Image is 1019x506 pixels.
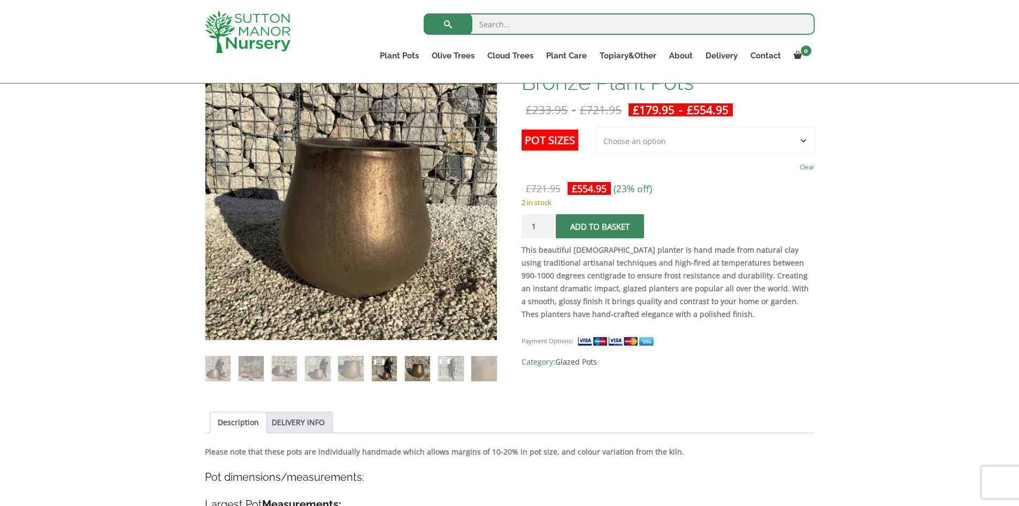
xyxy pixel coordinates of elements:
[424,13,815,35] input: Search...
[687,102,729,117] bdi: 554.95
[577,336,657,347] img: payment supported
[405,356,430,381] img: The Lang Co Glazed Golden Bronze Plant Pots - Image 7
[373,48,425,63] a: Plant Pots
[663,48,699,63] a: About
[555,357,597,367] a: Glazed Pots
[239,356,264,381] img: The Lang Co Glazed Golden Bronze Plant Pots - Image 2
[801,46,811,56] span: 0
[540,48,593,63] a: Plant Care
[572,182,607,195] bdi: 554.95
[205,447,684,457] strong: Please note that these pots are individually handmade which allows margins of 10-20% in pot size,...
[800,160,815,175] a: Clear options
[687,102,693,117] span: £
[526,102,568,117] bdi: 233.95
[526,102,532,117] span: £
[522,103,626,116] del: -
[218,412,259,433] a: Description
[572,182,577,195] span: £
[522,356,814,368] span: Category:
[305,356,330,381] img: The Lang Co Glazed Golden Bronze Plant Pots - Image 4
[580,102,586,117] span: £
[629,103,733,116] ins: -
[205,11,290,53] img: logo
[438,356,463,381] img: The Lang Co Glazed Golden Bronze Plant Pots - Image 8
[481,48,540,63] a: Cloud Trees
[633,102,639,117] span: £
[633,102,675,117] bdi: 179.95
[593,48,663,63] a: Topiary&Other
[205,356,231,381] img: The Lang Co Glazed Golden Bronze Plant Pots
[338,356,363,381] img: The Lang Co Glazed Golden Bronze Plant Pots - Image 5
[272,412,325,433] a: DELIVERY INFO
[272,356,297,381] img: The Lang Co Glazed Golden Bronze Plant Pots - Image 3
[425,48,481,63] a: Olive Trees
[614,182,652,195] span: (23% off)
[522,196,814,209] p: 2 in stock
[526,182,561,195] bdi: 721.95
[522,337,573,345] small: Payment Options:
[522,49,814,94] h1: The Lang Co Glazed Golden Bronze Plant Pots
[522,245,809,319] strong: This beautiful [DEMOGRAPHIC_DATA] planter is hand made from natural clay using traditional artisa...
[580,102,622,117] bdi: 721.95
[522,214,554,238] input: Product quantity
[699,48,744,63] a: Delivery
[787,48,815,63] a: 0
[205,469,815,486] h4: Pot dimensions/measurements:
[556,214,644,238] button: Add to basket
[522,130,578,150] label: Pot Sizes
[744,48,787,63] a: Contact
[471,356,496,381] img: The Lang Co Glazed Golden Bronze Plant Pots - Image 9
[526,182,531,195] span: £
[372,356,397,381] img: The Lang Co Glazed Golden Bronze Plant Pots - Image 6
